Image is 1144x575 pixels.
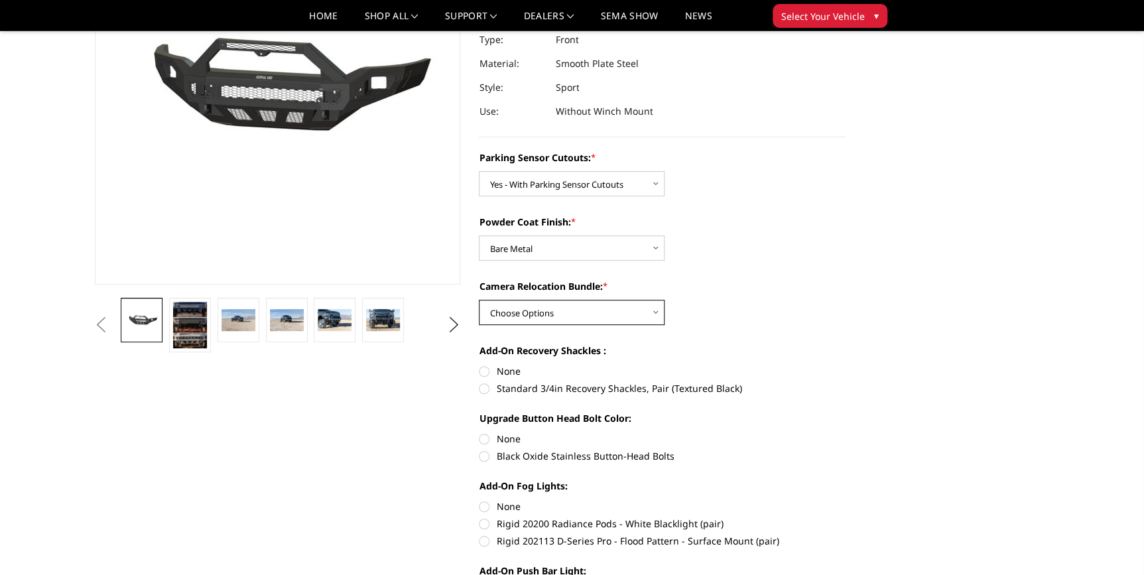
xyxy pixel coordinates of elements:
button: Select Your Vehicle [773,4,887,28]
dd: Sport [555,76,579,99]
label: Rigid 20200 Radiance Pods - White Blacklight (pair) [479,517,845,531]
dd: Smooth Plate Steel [555,52,638,76]
img: 2019-2025 Ram 2500-3500 - Freedom Series - Sport Front Bumper (non-winch) [270,309,304,332]
span: Select Your Vehicle [781,9,865,23]
label: Black Oxide Stainless Button-Head Bolts [479,449,845,463]
a: SEMA Show [600,11,658,31]
dt: Material: [479,52,545,76]
label: Rigid 202113 D-Series Pro - Flood Pattern - Surface Mount (pair) [479,534,845,548]
label: None [479,499,845,513]
label: Camera Relocation Bundle: [479,279,845,293]
img: 2019-2025 Ram 2500-3500 - Freedom Series - Sport Front Bumper (non-winch) [125,312,159,328]
img: 2019-2025 Ram 2500-3500 - Freedom Series - Sport Front Bumper (non-winch) [366,309,400,332]
button: Next [444,315,464,335]
label: Standard 3/4in Recovery Shackles, Pair (Textured Black) [479,381,845,395]
dd: Without Winch Mount [555,99,653,123]
iframe: Chat Widget [1078,511,1144,575]
label: None [479,432,845,446]
label: None [479,364,845,378]
a: Dealers [524,11,574,31]
label: Parking Sensor Cutouts: [479,151,845,164]
dd: Front [555,28,578,52]
label: Upgrade Button Head Bolt Color: [479,411,845,425]
dt: Type: [479,28,545,52]
a: Support [445,11,497,31]
dt: Style: [479,76,545,99]
a: shop all [365,11,418,31]
button: Previous [92,315,111,335]
a: News [684,11,712,31]
img: Multiple lighting options [173,302,207,348]
img: 2019-2025 Ram 2500-3500 - Freedom Series - Sport Front Bumper (non-winch) [222,309,255,332]
dt: Use: [479,99,545,123]
span: ▾ [874,9,879,23]
label: Powder Coat Finish: [479,215,845,229]
a: Home [309,11,338,31]
label: Add-On Recovery Shackles : [479,344,845,357]
label: Add-On Fog Lights: [479,479,845,493]
img: 2019-2025 Ram 2500-3500 - Freedom Series - Sport Front Bumper (non-winch) [318,309,351,332]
